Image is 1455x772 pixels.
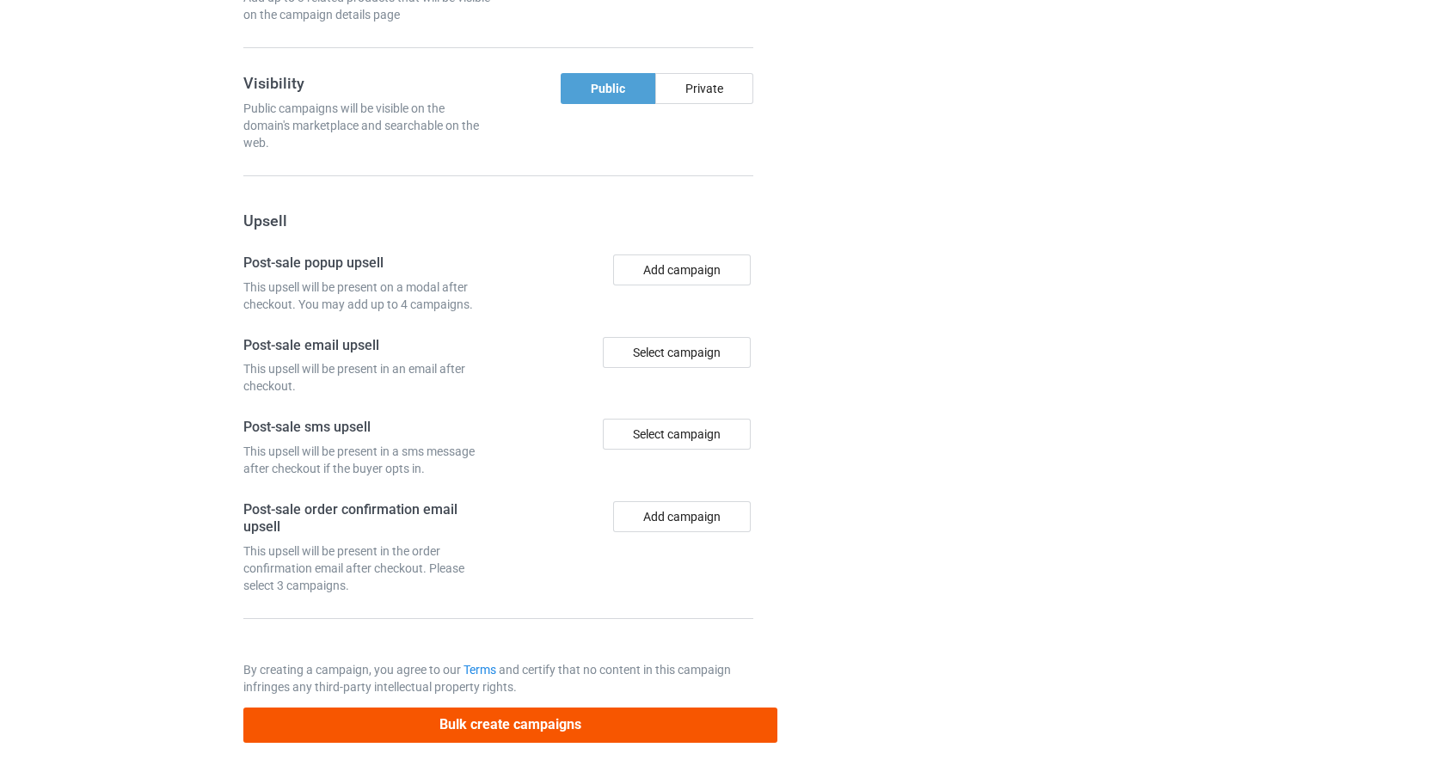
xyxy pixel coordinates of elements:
[243,100,493,151] div: Public campaigns will be visible on the domain's marketplace and searchable on the web.
[243,542,493,594] div: This upsell will be present in the order confirmation email after checkout. Please select 3 campa...
[243,211,754,230] h3: Upsell
[613,501,751,532] button: Add campaign
[243,337,493,355] h4: Post-sale email upsell
[243,661,754,695] p: By creating a campaign, you agree to our and certify that no content in this campaign infringes a...
[243,360,493,395] div: This upsell will be present in an email after checkout.
[561,73,655,104] div: Public
[243,708,778,743] button: Bulk create campaigns
[243,501,493,536] h4: Post-sale order confirmation email upsell
[243,419,493,437] h4: Post-sale sms upsell
[603,419,751,450] div: Select campaign
[243,443,493,477] div: This upsell will be present in a sms message after checkout if the buyer opts in.
[655,73,753,104] div: Private
[243,73,493,93] h3: Visibility
[464,663,496,677] a: Terms
[603,337,751,368] div: Select campaign
[243,279,493,313] div: This upsell will be present on a modal after checkout. You may add up to 4 campaigns.
[613,254,751,285] button: Add campaign
[243,254,493,273] h4: Post-sale popup upsell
